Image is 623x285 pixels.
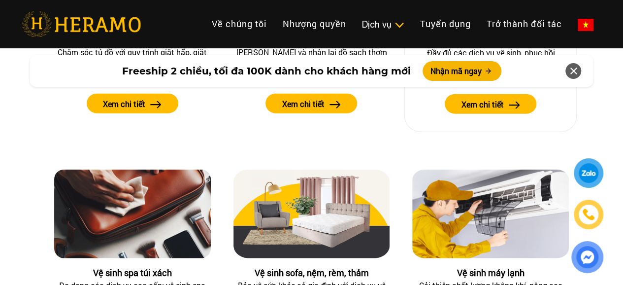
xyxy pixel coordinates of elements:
a: Xem chi tiết arrow [413,94,568,114]
img: vn-flag.png [578,19,593,31]
label: Xem chi tiết [282,98,325,110]
div: Vệ sinh máy lạnh [412,266,569,280]
img: arrow [150,101,162,108]
img: arrow [329,101,341,108]
img: arrow [509,102,520,109]
a: Trở thành đối tác [479,13,570,35]
div: Vệ sinh sofa, nệm, rèm, thảm [233,266,390,280]
img: Vệ sinh sofa, nệm, rèm, thảm [233,170,390,258]
a: phone-icon [575,201,602,228]
a: Xem chi tiết arrow [54,94,211,113]
label: Xem chi tiết [461,99,504,110]
img: phone-icon [581,207,595,222]
div: Dịch vụ [362,18,404,31]
a: Nhượng quyền [275,13,354,35]
button: Xem chi tiết [445,94,536,114]
a: Tuyển dụng [412,13,479,35]
img: subToggleIcon [394,20,404,30]
a: Xem chi tiết arrow [233,94,390,113]
button: Nhận mã ngay [423,61,501,81]
span: Freeship 2 chiều, tối đa 100K dành cho khách hàng mới [122,64,411,78]
img: heramo-logo.png [22,11,141,37]
button: Xem chi tiết [265,94,357,113]
img: Vệ sinh máy lạnh [412,170,569,258]
label: Xem chi tiết [103,98,145,110]
a: Về chúng tôi [204,13,275,35]
button: Xem chi tiết [87,94,178,113]
img: Vệ sinh spa túi xách [54,170,211,258]
div: Vệ sinh spa túi xách [54,266,211,280]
